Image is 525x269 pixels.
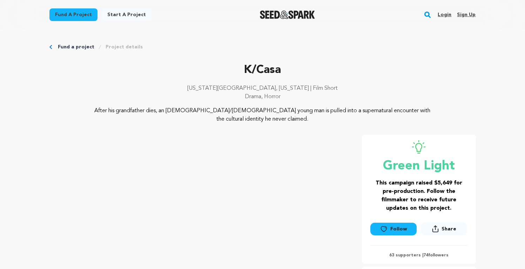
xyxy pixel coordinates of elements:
[438,9,451,20] a: Login
[442,226,456,233] span: Share
[421,222,467,235] button: Share
[49,8,97,21] a: Fund a project
[421,222,467,238] span: Share
[49,84,476,93] p: [US_STATE][GEOGRAPHIC_DATA], [US_STATE] | Film Short
[102,8,152,21] a: Start a project
[49,62,476,79] p: K/Casa
[370,253,467,258] p: 63 supporters | followers
[92,107,433,123] p: After his grandfather dies, an [DEMOGRAPHIC_DATA]/[DEMOGRAPHIC_DATA] young man is pulled into a s...
[49,93,476,101] p: Drama, Horror
[260,11,315,19] a: Seed&Spark Homepage
[370,223,417,235] a: Follow
[106,43,143,51] a: Project details
[58,43,94,51] a: Fund a project
[370,179,467,213] h3: This campaign raised $5,649 for pre-production. Follow the filmmaker to receive future updates on...
[370,159,467,173] p: Green Light
[457,9,476,20] a: Sign up
[49,43,476,51] div: Breadcrumb
[423,253,428,257] span: 74
[260,11,315,19] img: Seed&Spark Logo Dark Mode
